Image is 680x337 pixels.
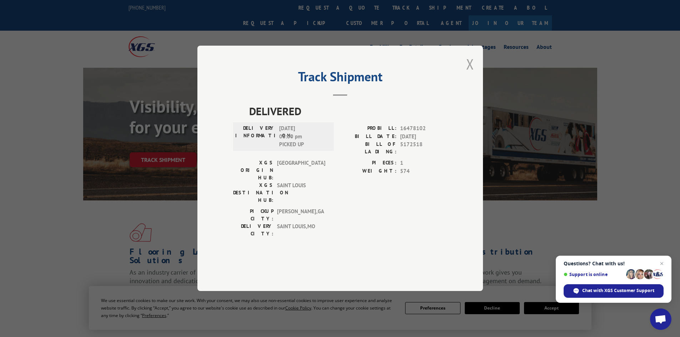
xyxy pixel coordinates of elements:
[400,125,447,133] span: 16478102
[400,141,447,156] span: 5172518
[277,159,325,182] span: [GEOGRAPHIC_DATA]
[233,72,447,85] h2: Track Shipment
[400,167,447,175] span: 574
[233,182,273,204] label: XGS DESTINATION HUB:
[564,272,624,277] span: Support is online
[582,287,654,294] span: Chat with XGS Customer Support
[340,141,397,156] label: BILL OF LADING:
[650,308,671,330] a: Open chat
[235,125,276,149] label: DELIVERY INFORMATION:
[340,167,397,175] label: WEIGHT:
[400,159,447,168] span: 1
[340,133,397,141] label: BILL DATE:
[277,182,325,204] span: SAINT LOUIS
[279,125,327,149] span: [DATE] 06:00 pm PICKED UP
[400,133,447,141] span: [DATE]
[564,261,664,266] span: Questions? Chat with us!
[277,208,325,223] span: [PERSON_NAME] , GA
[233,208,273,223] label: PICKUP CITY:
[564,284,664,298] span: Chat with XGS Customer Support
[466,55,474,73] button: Close modal
[233,223,273,238] label: DELIVERY CITY:
[340,125,397,133] label: PROBILL:
[340,159,397,168] label: PIECES:
[277,223,325,238] span: SAINT LOUIS , MO
[249,103,447,119] span: DELIVERED
[233,159,273,182] label: XGS ORIGIN HUB:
